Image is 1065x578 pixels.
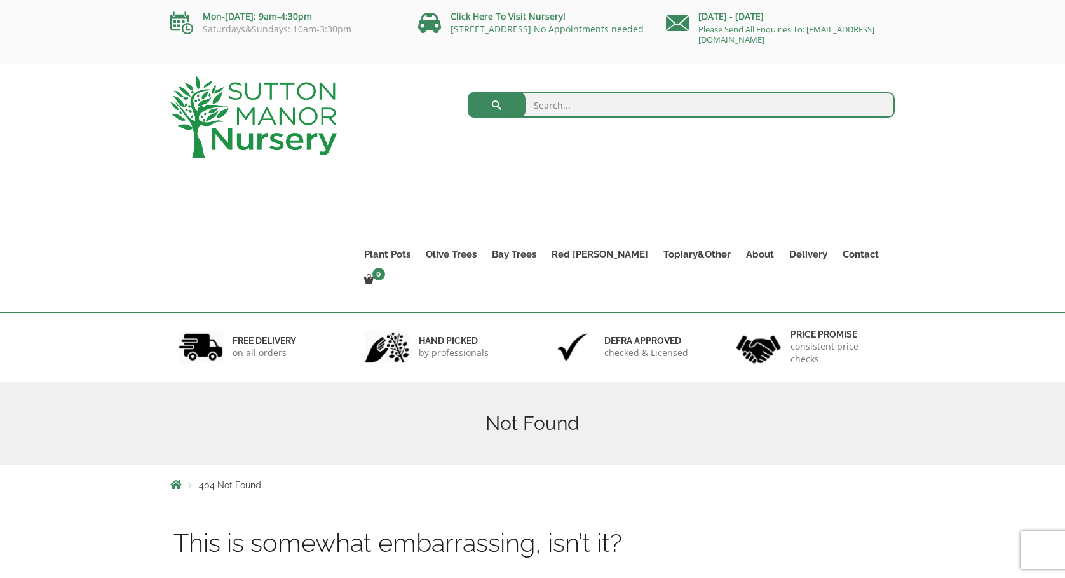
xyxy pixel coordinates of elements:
[451,23,644,35] a: [STREET_ADDRESS] No Appointments needed
[698,24,874,45] a: Please Send All Enquiries To: [EMAIL_ADDRESS][DOMAIN_NAME]
[666,9,895,24] p: [DATE] - [DATE]
[419,347,489,359] p: by professionals
[170,479,895,490] nav: Breadcrumbs
[550,331,595,363] img: 3.jpg
[418,245,484,263] a: Olive Trees
[544,245,656,263] a: Red [PERSON_NAME]
[179,331,223,363] img: 1.jpg
[170,9,399,24] p: Mon-[DATE]: 9am-4:30pm
[199,480,261,490] span: 404 Not Found
[484,245,544,263] a: Bay Trees
[173,530,892,556] h1: This is somewhat embarrassing, isn’t it?
[790,340,887,366] p: consistent price checks
[604,335,688,347] h6: Defra approved
[233,347,296,359] p: on all orders
[656,245,738,263] a: Topiary&Other
[782,245,835,263] a: Delivery
[170,76,337,158] img: logo
[170,412,895,435] h1: Not Found
[356,271,389,289] a: 0
[468,92,895,118] input: Search...
[604,347,688,359] p: checked & Licensed
[233,335,296,347] h6: FREE DELIVERY
[835,245,886,263] a: Contact
[419,335,489,347] h6: hand picked
[451,10,566,22] a: Click Here To Visit Nursery!
[170,24,399,34] p: Saturdays&Sundays: 10am-3:30pm
[365,331,409,363] img: 2.jpg
[738,245,782,263] a: About
[372,268,385,280] span: 0
[736,327,781,366] img: 4.jpg
[356,245,418,263] a: Plant Pots
[790,329,887,340] h6: Price promise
